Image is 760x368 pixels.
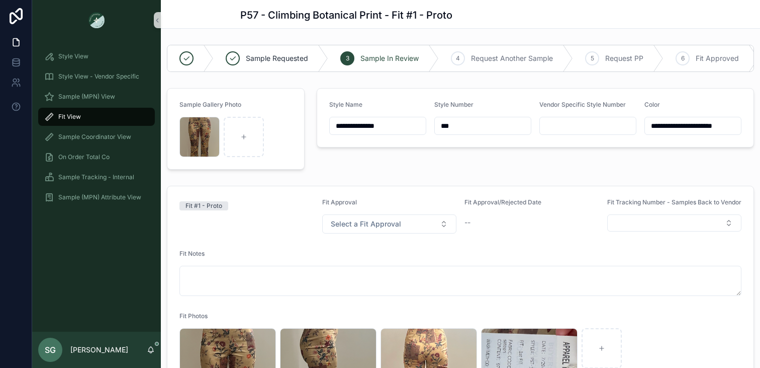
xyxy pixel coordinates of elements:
span: Sample Tracking - Internal [58,173,134,181]
span: Style Number [434,101,473,108]
span: Sample (MPN) Attribute View [58,193,141,201]
span: -- [464,217,470,228]
span: 3 [346,54,349,62]
a: Style View - Vendor Specific [38,67,155,86]
span: SG [45,344,56,356]
span: Sample Gallery Photo [179,101,241,108]
span: Select a Fit Approval [331,219,401,229]
span: Request PP [605,53,643,63]
a: Style View [38,47,155,65]
span: Sample (MPN) View [58,93,115,101]
span: Style Name [329,101,362,108]
a: Sample Tracking - Internal [38,168,155,186]
div: Fit #1 - Proto [185,201,222,210]
span: Fit Tracking Number - Samples Back to Vendor [607,198,741,206]
p: [PERSON_NAME] [70,345,128,355]
span: Fit Approved [696,53,739,63]
span: Sample Requested [246,53,308,63]
span: Sample In Review [360,53,419,63]
span: Fit Notes [179,250,205,257]
span: 5 [591,54,594,62]
span: Request Another Sample [471,53,553,63]
span: Fit Photos [179,312,208,320]
span: Color [644,101,660,108]
span: Fit Approval [322,198,357,206]
span: 6 [681,54,685,62]
img: App logo [88,12,105,28]
button: Select Button [322,214,457,234]
a: Sample (MPN) View [38,88,155,106]
span: Vendor Specific Style Number [539,101,626,108]
a: Sample Coordinator View [38,128,155,146]
span: Style View - Vendor Specific [58,72,139,81]
div: scrollable content [32,40,161,219]
span: Fit View [58,113,81,121]
button: Select Button [607,214,742,232]
span: Fit Approval/Rejected Date [464,198,541,206]
span: On Order Total Co [58,153,110,161]
a: Fit View [38,108,155,126]
span: Style View [58,52,88,60]
a: Sample (MPN) Attribute View [38,188,155,206]
span: 4 [456,54,460,62]
a: On Order Total Co [38,148,155,166]
h1: P57 - Climbing Botanical Print - Fit #1 - Proto [240,8,452,22]
span: Sample Coordinator View [58,133,131,141]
